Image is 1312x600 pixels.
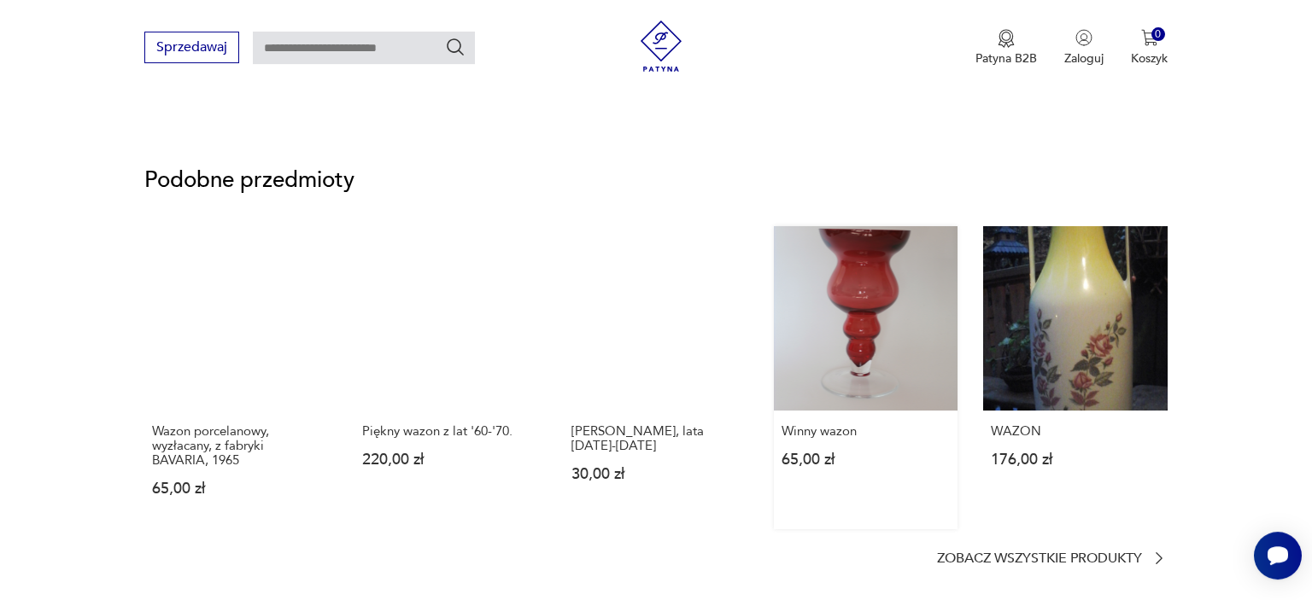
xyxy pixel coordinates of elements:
[991,452,1160,467] p: 176,00 zł
[152,424,321,468] p: Wazon porcelanowy, wyzłacany, z fabryki BAVARIA, 1965
[144,32,239,63] button: Sprzedawaj
[937,553,1142,564] p: Zobacz wszystkie produkty
[1254,532,1302,580] iframe: Smartsupp widget button
[362,452,531,467] p: 220,00 zł
[144,170,1168,190] p: Podobne przedmioty
[998,29,1015,48] img: Ikona medalu
[1131,29,1168,67] button: 0Koszyk
[975,29,1037,67] a: Ikona medaluPatyna B2B
[445,37,466,57] button: Szukaj
[362,424,531,439] p: Piękny wazon z lat '60-'70.
[975,50,1037,67] p: Patyna B2B
[782,452,951,467] p: 65,00 zł
[1064,50,1104,67] p: Zaloguj
[144,226,329,529] a: Wazon porcelanowy, wyzłacany, z fabryki BAVARIA, 1965Wazon porcelanowy, wyzłacany, z fabryki BAVA...
[1131,50,1168,67] p: Koszyk
[571,424,741,453] p: [PERSON_NAME], lata [DATE]-[DATE]
[991,424,1160,439] p: WAZON
[571,467,741,481] p: 30,00 zł
[152,481,321,496] p: 65,00 zł
[1151,27,1166,42] div: 0
[975,29,1037,67] button: Patyna B2B
[937,550,1168,567] a: Zobacz wszystkie produkty
[1141,29,1158,46] img: Ikona koszyka
[564,226,748,529] a: Wazon Bolesławiec, lata 1920-1940[PERSON_NAME], lata [DATE]-[DATE]30,00 zł
[774,226,958,529] a: Winny wazonWinny wazon65,00 zł
[1075,29,1092,46] img: Ikonka użytkownika
[354,226,539,529] a: Piękny wazon z lat '60-'70.Piękny wazon z lat '60-'70.220,00 zł
[635,20,687,72] img: Patyna - sklep z meblami i dekoracjami vintage
[983,226,1168,529] a: WAZONWAZON176,00 zł
[782,424,951,439] p: Winny wazon
[1064,29,1104,67] button: Zaloguj
[144,43,239,55] a: Sprzedawaj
